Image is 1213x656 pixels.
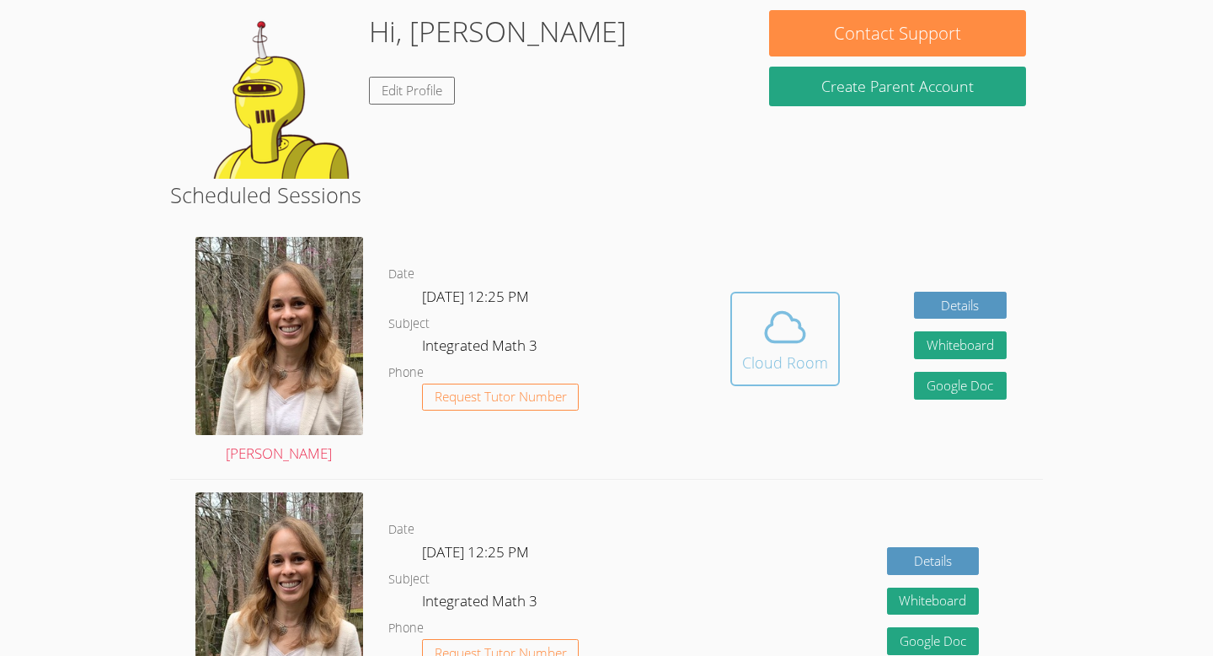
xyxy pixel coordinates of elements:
[887,547,980,575] a: Details
[195,237,363,466] a: [PERSON_NAME]
[435,390,567,403] span: Request Tutor Number
[887,588,980,616] button: Whiteboard
[730,292,840,386] button: Cloud Room
[422,589,541,618] dd: Integrated Math 3
[914,292,1007,320] a: Details
[769,10,1025,56] button: Contact Support
[914,331,1007,359] button: Whiteboard
[170,179,1044,211] h2: Scheduled Sessions
[742,351,828,374] div: Cloud Room
[195,237,363,434] img: avatar.png
[388,264,414,285] dt: Date
[769,67,1025,106] button: Create Parent Account
[914,372,1007,400] a: Google Doc
[388,363,424,384] dt: Phone
[388,618,424,639] dt: Phone
[388,569,430,590] dt: Subject
[187,10,355,179] img: default.png
[388,519,414,540] dt: Date
[422,334,541,363] dd: Integrated Math 3
[422,542,529,562] span: [DATE] 12:25 PM
[388,314,430,335] dt: Subject
[369,10,627,53] h1: Hi, [PERSON_NAME]
[422,287,529,306] span: [DATE] 12:25 PM
[369,77,455,105] a: Edit Profile
[422,384,580,411] button: Request Tutor Number
[887,627,980,655] a: Google Doc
